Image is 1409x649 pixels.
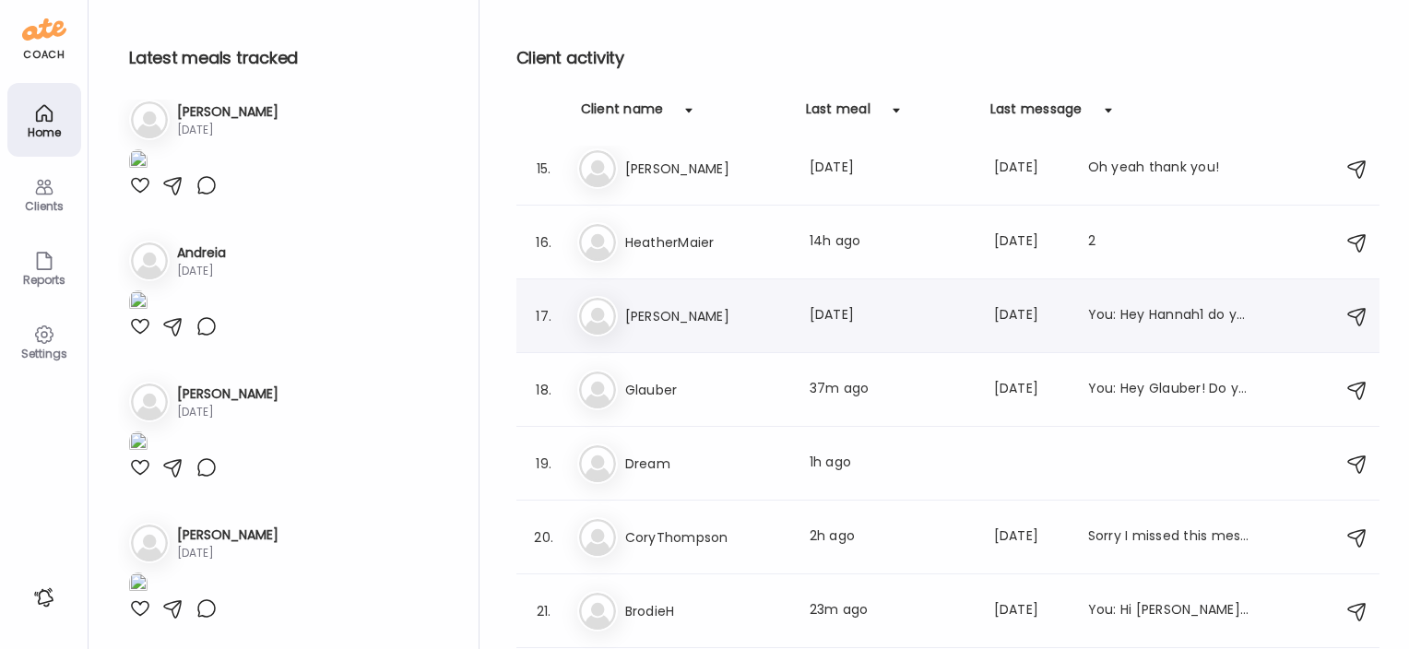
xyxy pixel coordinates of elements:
[131,242,168,279] img: bg-avatar-default.svg
[533,526,555,549] div: 20.
[11,126,77,138] div: Home
[806,100,870,129] div: Last meal
[625,600,787,622] h3: BrodieH
[625,158,787,180] h3: [PERSON_NAME]
[625,231,787,254] h3: HeatherMaier
[1088,305,1250,327] div: You: Hey Hannah1 do you have any pictures from this weekend
[625,526,787,549] h3: CoryThompson
[177,122,278,138] div: [DATE]
[533,453,555,475] div: 19.
[625,305,787,327] h3: [PERSON_NAME]
[129,572,148,597] img: images%2FoZ7yXdV1LIPe5Jd8IEe3lpsNFPb2%2F6tsx4w3olLTbwFLMWYMa%2FE9GIT9sQ4DHR8SbhPg4e_1080
[994,379,1066,401] div: [DATE]
[810,379,972,401] div: 37m ago
[131,101,168,138] img: bg-avatar-default.svg
[533,379,555,401] div: 18.
[579,445,616,482] img: bg-avatar-default.svg
[994,158,1066,180] div: [DATE]
[129,431,148,456] img: images%2F5XxuxhsAqKYEuNuAXPPt68kh6313%2FBUYMkTV2Pkx5WhUXvEDf%2FVC4WnrIVL5ZjNWFpADVl_1080
[177,243,226,263] h3: Andreia
[1088,158,1250,180] div: Oh yeah thank you!
[990,100,1083,129] div: Last message
[177,102,278,122] h3: [PERSON_NAME]
[131,525,168,561] img: bg-avatar-default.svg
[1088,231,1250,254] div: 2
[533,158,555,180] div: 15.
[129,149,148,174] img: images%2FYIRYFv60Behs3B8ONrdmz2I0im53%2FGzfZ9rB7DDZjMqpWajeI%2FKqxwtdnt8d2jT25B7pa7_1080
[1088,379,1250,401] div: You: Hey Glauber! Do you have any pictures/sleep/ water from [DATE]?
[11,348,77,360] div: Settings
[533,305,555,327] div: 17.
[579,224,616,261] img: bg-avatar-default.svg
[177,545,278,561] div: [DATE]
[994,526,1066,549] div: [DATE]
[131,383,168,420] img: bg-avatar-default.svg
[625,379,787,401] h3: Glauber
[1088,600,1250,622] div: You: Hi [PERSON_NAME]! Do you know how much sleep you got last night?
[533,231,555,254] div: 16.
[516,44,1379,72] h2: Client activity
[11,274,77,286] div: Reports
[579,150,616,187] img: bg-avatar-default.svg
[994,600,1066,622] div: [DATE]
[810,231,972,254] div: 14h ago
[810,158,972,180] div: [DATE]
[23,47,65,63] div: coach
[810,600,972,622] div: 23m ago
[177,404,278,420] div: [DATE]
[177,384,278,404] h3: [PERSON_NAME]
[1088,526,1250,549] div: Sorry I missed this message! It was is a frozen kind, the brand is innovasian
[177,525,278,545] h3: [PERSON_NAME]
[22,15,66,44] img: ate
[810,526,972,549] div: 2h ago
[579,593,616,630] img: bg-avatar-default.svg
[129,44,449,72] h2: Latest meals tracked
[177,263,226,279] div: [DATE]
[581,100,664,129] div: Client name
[579,298,616,335] img: bg-avatar-default.svg
[579,519,616,556] img: bg-avatar-default.svg
[994,305,1066,327] div: [DATE]
[579,372,616,408] img: bg-avatar-default.svg
[810,453,972,475] div: 1h ago
[533,600,555,622] div: 21.
[129,290,148,315] img: images%2F3yupA2WLLiPnMtQCiUf2o1VSjC72%2Fq0yAooLTmxeBE5GN8die%2FGHHlw2U3EOVEnnzB7IJa_1080
[810,305,972,327] div: [DATE]
[625,453,787,475] h3: Dream
[11,200,77,212] div: Clients
[994,231,1066,254] div: [DATE]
